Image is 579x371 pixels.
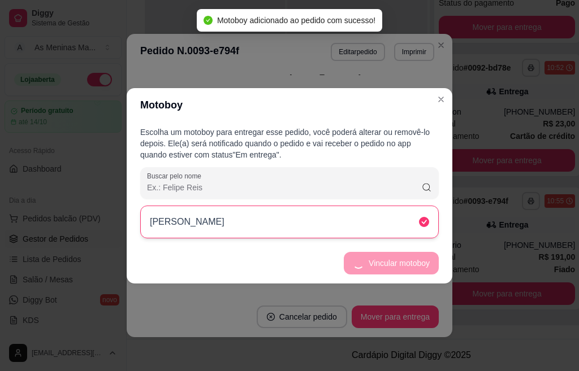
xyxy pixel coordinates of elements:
header: Motoboy [127,88,452,122]
label: Buscar pelo nome [147,171,205,181]
span: Motoboy adicionado ao pedido com sucesso! [217,16,375,25]
p: [PERSON_NAME] [150,215,224,229]
p: Escolha um motoboy para entregar esse pedido, você poderá alterar ou removê-lo depois. Ele(a) ser... [140,126,439,160]
input: Buscar pelo nome [147,182,421,193]
span: check-circle [204,16,213,25]
button: Close [432,90,450,108]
